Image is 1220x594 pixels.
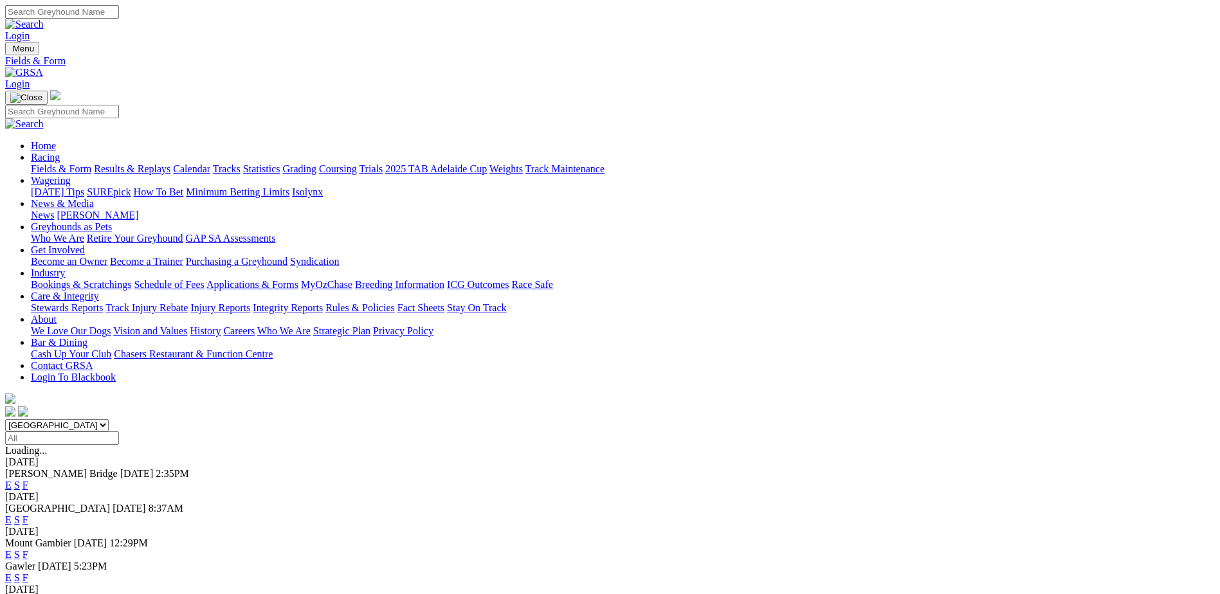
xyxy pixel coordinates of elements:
[5,19,44,30] img: Search
[31,372,116,382] a: Login To Blackbook
[23,514,28,525] a: F
[447,302,506,313] a: Stay On Track
[31,221,112,232] a: Greyhounds as Pets
[525,163,605,174] a: Track Maintenance
[31,163,91,174] a: Fields & Form
[31,302,1215,314] div: Care & Integrity
[206,279,298,290] a: Applications & Forms
[31,163,1215,175] div: Racing
[31,256,107,267] a: Become an Owner
[397,302,444,313] a: Fact Sheets
[10,93,42,103] img: Close
[5,445,47,456] span: Loading...
[359,163,383,174] a: Trials
[31,337,87,348] a: Bar & Dining
[5,561,35,571] span: Gawler
[110,256,183,267] a: Become a Trainer
[5,503,110,514] span: [GEOGRAPHIC_DATA]
[5,456,1215,468] div: [DATE]
[14,480,20,491] a: S
[31,279,1215,291] div: Industry
[355,279,444,290] a: Breeding Information
[134,279,204,290] a: Schedule of Fees
[31,198,94,209] a: News & Media
[5,118,44,130] img: Search
[31,325,1215,337] div: About
[31,325,111,336] a: We Love Our Dogs
[5,431,119,445] input: Select date
[190,302,250,313] a: Injury Reports
[257,325,311,336] a: Who We Are
[114,348,273,359] a: Chasers Restaurant & Function Centre
[105,302,188,313] a: Track Injury Rebate
[31,175,71,186] a: Wagering
[447,279,509,290] a: ICG Outcomes
[5,526,1215,537] div: [DATE]
[5,5,119,19] input: Search
[5,91,48,105] button: Toggle navigation
[186,186,289,197] a: Minimum Betting Limits
[31,279,131,290] a: Bookings & Scratchings
[74,537,107,548] span: [DATE]
[5,78,30,89] a: Login
[23,480,28,491] a: F
[14,549,20,560] a: S
[5,30,30,41] a: Login
[292,186,323,197] a: Isolynx
[18,406,28,417] img: twitter.svg
[186,233,276,244] a: GAP SA Assessments
[31,348,1215,360] div: Bar & Dining
[87,233,183,244] a: Retire Your Greyhound
[31,244,85,255] a: Get Involved
[186,256,287,267] a: Purchasing a Greyhound
[325,302,395,313] a: Rules & Policies
[31,152,60,163] a: Racing
[31,186,1215,198] div: Wagering
[31,256,1215,267] div: Get Involved
[87,186,131,197] a: SUREpick
[31,314,57,325] a: About
[5,480,12,491] a: E
[113,503,146,514] span: [DATE]
[313,325,370,336] a: Strategic Plan
[213,163,241,174] a: Tracks
[173,163,210,174] a: Calendar
[120,468,154,479] span: [DATE]
[31,140,56,151] a: Home
[5,406,15,417] img: facebook.svg
[134,186,184,197] a: How To Bet
[489,163,523,174] a: Weights
[31,210,54,221] a: News
[31,210,1215,221] div: News & Media
[31,302,103,313] a: Stewards Reports
[319,163,357,174] a: Coursing
[5,491,1215,503] div: [DATE]
[14,514,20,525] a: S
[14,572,20,583] a: S
[57,210,138,221] a: [PERSON_NAME]
[31,291,99,301] a: Care & Integrity
[5,393,15,404] img: logo-grsa-white.png
[74,561,107,571] span: 5:23PM
[149,503,183,514] span: 8:37AM
[31,233,1215,244] div: Greyhounds as Pets
[31,233,84,244] a: Who We Are
[31,360,93,371] a: Contact GRSA
[385,163,487,174] a: 2025 TAB Adelaide Cup
[511,279,552,290] a: Race Safe
[23,549,28,560] a: F
[5,537,71,548] span: Mount Gambier
[253,302,323,313] a: Integrity Reports
[13,44,34,53] span: Menu
[223,325,255,336] a: Careers
[190,325,221,336] a: History
[5,42,39,55] button: Toggle navigation
[5,549,12,560] a: E
[5,55,1215,67] a: Fields & Form
[283,163,316,174] a: Grading
[373,325,433,336] a: Privacy Policy
[156,468,189,479] span: 2:35PM
[94,163,170,174] a: Results & Replays
[5,468,118,479] span: [PERSON_NAME] Bridge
